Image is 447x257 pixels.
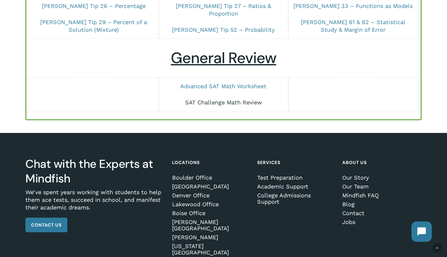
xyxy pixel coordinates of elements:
a: Boise Office [172,210,249,216]
a: [PERSON_NAME] Tip 27 – Ratios & Proportion [176,3,271,17]
a: [PERSON_NAME] Tip 29 – Percent of a Solution (Mixture) [40,19,147,33]
a: Academic Support [257,183,334,190]
p: We’ve spent years working with students to help them ace tests, succeed in school, and manifest t... [25,188,164,218]
a: [PERSON_NAME][GEOGRAPHIC_DATA] [172,219,249,232]
h3: Chat with the Experts at Mindfish [25,157,164,186]
a: Denver Office [172,192,249,199]
h4: About Us [342,157,419,168]
a: [GEOGRAPHIC_DATA] [172,183,249,190]
a: Lakewood Office [172,201,249,208]
a: [PERSON_NAME] [172,234,249,241]
h4: Locations [172,157,249,168]
a: SAT Challenge Math Review [185,99,262,106]
a: Our Story [342,175,419,181]
a: Jobs [342,219,419,225]
a: [US_STATE][GEOGRAPHIC_DATA] [172,243,249,256]
a: [PERSON_NAME] 61 & 62 – Statistical Study & Margin of Error [301,19,405,33]
a: Our Team [342,183,419,190]
a: Contact Us [25,218,67,232]
a: [PERSON_NAME] Tip 52 – Probability [172,26,275,33]
a: Boulder Office [172,175,249,181]
a: Advanced SAT Math Worksheet [180,83,266,89]
a: Mindfish FAQ [342,192,419,199]
h4: Services [257,157,334,168]
u: General Review [171,48,276,68]
a: [PERSON_NAME] 33 – Functions as Models [293,3,413,9]
a: Test Preparation [257,175,334,181]
a: [PERSON_NAME] Tip 26 – Percentage [42,3,146,9]
a: College Admissions Support [257,192,334,205]
a: Blog [342,201,419,208]
a: Contact [342,210,419,216]
iframe: Chatbot [405,215,438,248]
span: Contact Us [31,222,62,228]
